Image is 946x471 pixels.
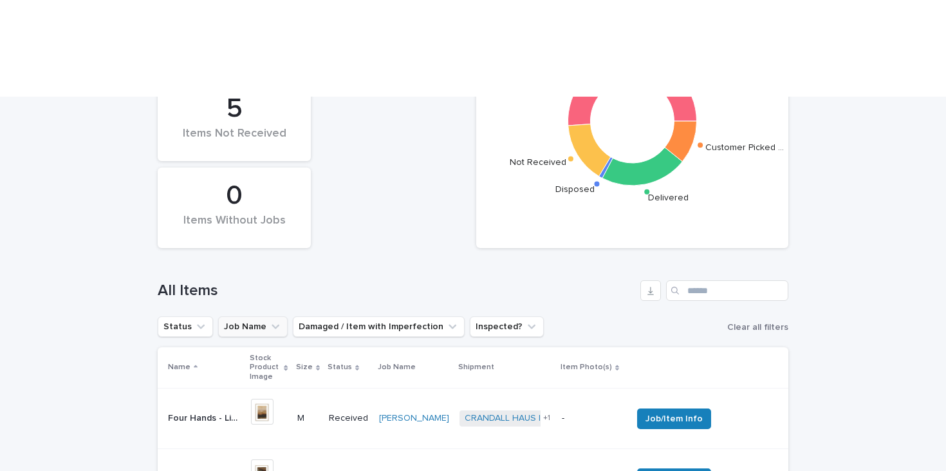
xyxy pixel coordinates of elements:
tr: Four Hands - Liquified Landscape III by [PERSON_NAME] | 76068Four Hands - Liquified Landscape III... [158,389,788,449]
span: Clear all filters [727,323,788,332]
span: + 1 [543,414,550,422]
button: Damaged / Item with Imperfection [293,316,465,337]
button: Inspected? [470,316,544,337]
p: Item Photo(s) [561,360,612,374]
button: Job/Item Info [637,409,711,429]
text: Not Received [510,157,566,166]
p: Size [296,360,313,374]
a: CRANDALL HAUS | Inbound Shipment | 24870 [465,413,652,424]
input: Search [666,280,788,301]
p: Stock Product Image [250,351,281,384]
div: Items Without Jobs [180,214,289,241]
h1: All Items [158,282,635,300]
div: 0 [180,180,289,212]
p: Shipment [458,360,494,374]
p: Four Hands - Liquified Landscape III by Roseanne Kenny | 76068 [168,410,243,424]
button: Job Name [218,316,288,337]
p: - [562,413,622,424]
div: Items Not Received [180,127,289,154]
span: Job/Item Info [645,412,703,425]
p: Name [168,360,190,374]
p: M [297,413,319,424]
p: Status [328,360,352,374]
text: Delivered [648,193,689,202]
text: Disposed [555,184,595,193]
p: Job Name [378,360,416,374]
text: Customer Picked … [705,143,784,152]
div: 5 [180,93,289,125]
button: Status [158,316,213,337]
p: Received [329,413,369,424]
button: Clear all filters [722,318,788,337]
a: [PERSON_NAME] [379,413,449,424]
